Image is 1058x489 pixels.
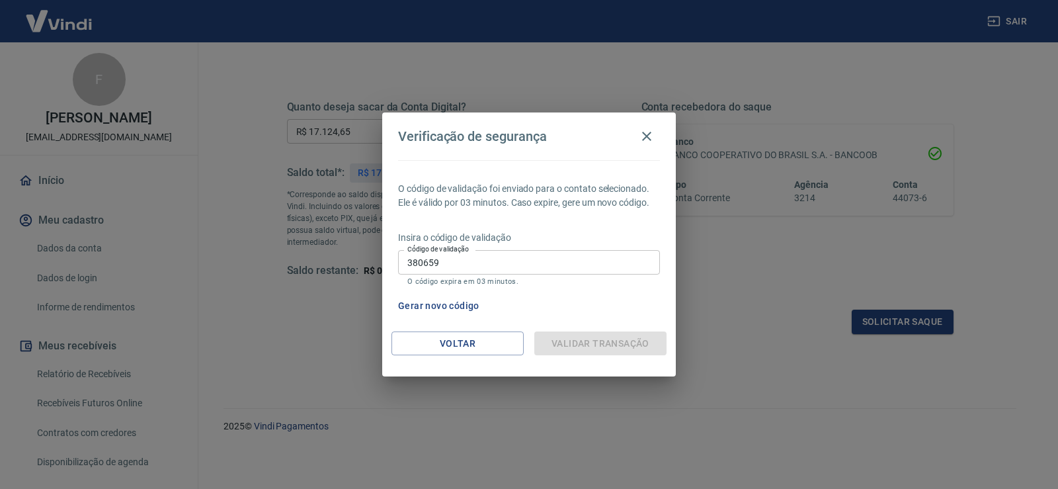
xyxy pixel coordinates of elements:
[407,244,469,254] label: Código de validação
[398,231,660,245] p: Insira o código de validação
[398,128,547,144] h4: Verificação de segurança
[393,294,485,318] button: Gerar novo código
[391,332,524,356] button: Voltar
[398,182,660,210] p: O código de validação foi enviado para o contato selecionado. Ele é válido por 03 minutos. Caso e...
[407,277,651,286] p: O código expira em 03 minutos.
